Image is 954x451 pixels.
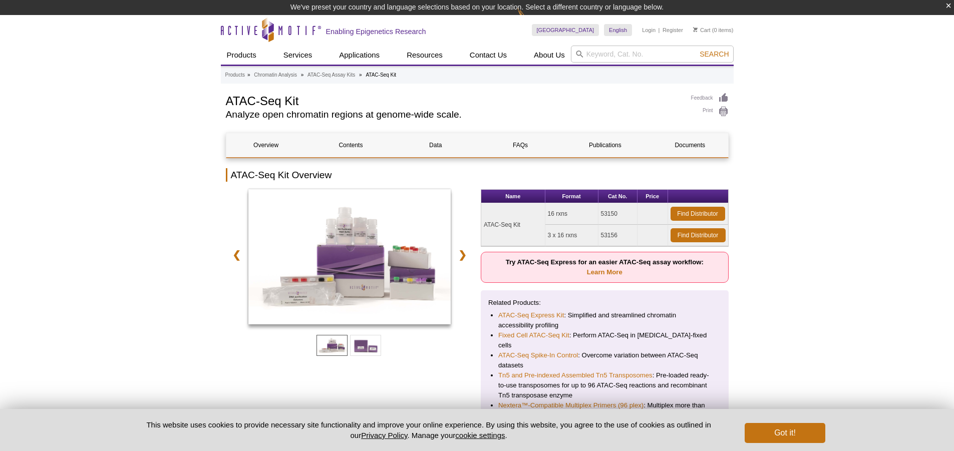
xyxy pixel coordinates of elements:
[481,190,545,203] th: Name
[642,27,656,34] a: Login
[659,24,660,36] li: |
[691,106,729,117] a: Print
[545,225,598,246] td: 3 x 16 rxns
[545,190,598,203] th: Format
[226,168,729,182] h2: ATAC-Seq Kit Overview
[301,72,304,78] li: »
[498,310,564,320] a: ATAC-Seq Express Kit
[498,330,711,350] li: : Perform ATAC-Seq in [MEDICAL_DATA]-fixed cells
[498,350,711,370] li: : Overcome variation between ATAC-Seq datasets
[650,133,730,157] a: Documents
[638,190,668,203] th: Price
[361,431,407,439] a: Privacy Policy
[545,203,598,225] td: 16 rxns
[326,27,426,36] h2: Enabling Epigenetics Research
[481,203,545,246] td: ATAC-Seq Kit
[532,24,599,36] a: [GEOGRAPHIC_DATA]
[498,330,569,340] a: Fixed Cell ATAC-Seq Kit
[498,350,578,360] a: ATAC-Seq Spike-In Control
[498,370,711,400] li: : Pre-loaded ready-to-use transposomes for up to 96 ATAC-Seq reactions and recombinant Tn5 transp...
[598,190,638,203] th: Cat No.
[129,419,729,440] p: This website uses cookies to provide necessary site functionality and improve your online experie...
[455,431,505,439] button: cookie settings
[254,71,297,80] a: Chromatin Analysis
[396,133,475,157] a: Data
[598,225,638,246] td: 53156
[366,72,396,78] li: ATAC-Seq Kit
[693,24,734,36] li: (0 items)
[598,203,638,225] td: 53150
[359,72,362,78] li: »
[700,50,729,58] span: Search
[401,46,449,65] a: Resources
[745,423,825,443] button: Got it!
[587,268,622,276] a: Learn More
[671,207,725,221] a: Find Distributor
[506,258,704,276] strong: Try ATAC-Seq Express for an easier ATAC-Seq assay workflow:
[498,310,711,330] li: : Simplified and streamlined chromatin accessibility profiling
[571,46,734,63] input: Keyword, Cat. No.
[691,93,729,104] a: Feedback
[225,71,245,80] a: Products
[480,133,560,157] a: FAQs
[333,46,386,65] a: Applications
[693,27,711,34] a: Cart
[247,72,250,78] li: »
[671,228,726,242] a: Find Distributor
[498,370,653,380] a: Tn5 and Pre-indexed Assembled Tn5 Transposomes
[307,71,355,80] a: ATAC-Seq Assay Kits
[663,27,683,34] a: Register
[226,133,306,157] a: Overview
[248,189,451,324] img: ATAC-Seq Kit
[226,243,247,266] a: ❮
[221,46,262,65] a: Products
[498,400,711,420] li: : Multiplex more than 16 samples
[464,46,513,65] a: Contact Us
[226,110,681,119] h2: Analyze open chromatin regions at genome-wide scale.
[452,243,473,266] a: ❯
[693,27,698,32] img: Your Cart
[528,46,571,65] a: About Us
[604,24,632,36] a: English
[248,189,451,327] a: ATAC-Seq Kit
[517,8,544,31] img: Change Here
[311,133,391,157] a: Contents
[498,400,644,410] a: Nextera™-Compatible Multiplex Primers (96 plex)
[697,50,732,59] button: Search
[565,133,645,157] a: Publications
[277,46,319,65] a: Services
[226,93,681,108] h1: ATAC-Seq Kit
[488,298,721,308] p: Related Products:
